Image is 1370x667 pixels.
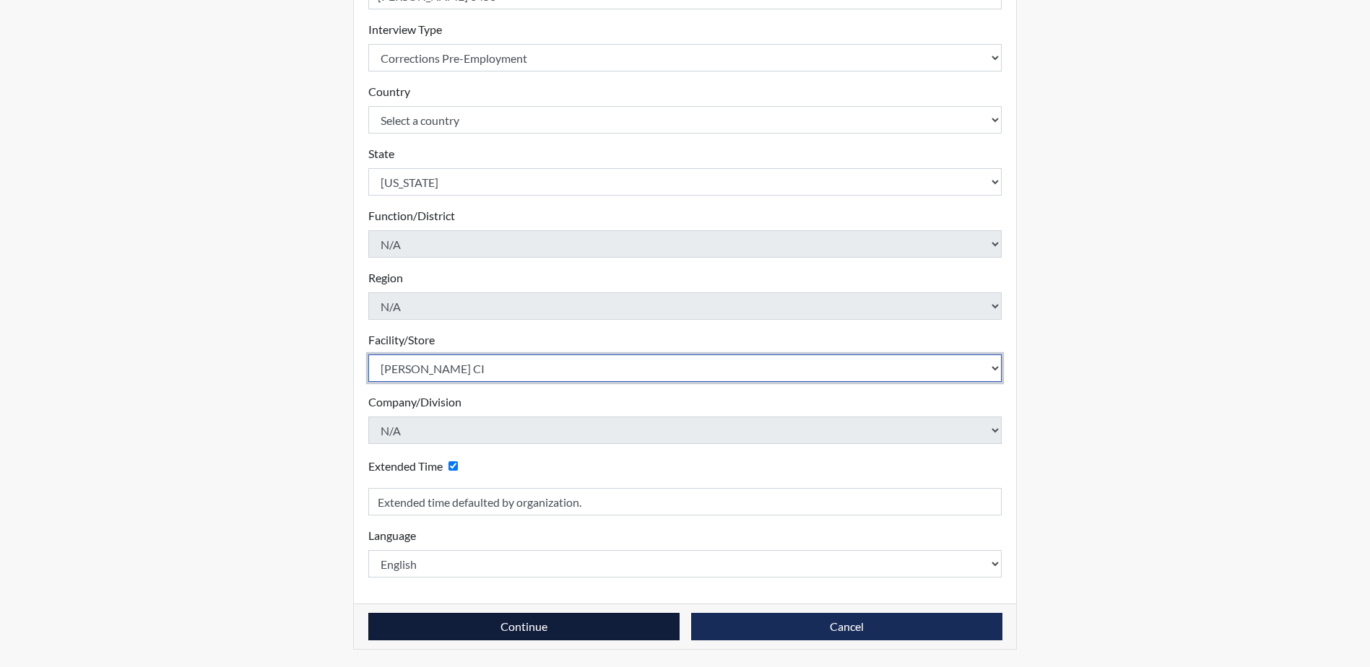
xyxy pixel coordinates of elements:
div: Checking this box will provide the interviewee with an accomodation of extra time to answer each ... [368,455,464,476]
label: Country [368,83,410,100]
button: Continue [368,613,680,640]
label: Function/District [368,207,455,224]
input: Reason for Extension [368,488,1002,515]
label: Extended Time [368,458,443,475]
label: Language [368,527,416,544]
label: Company/Division [368,393,461,411]
label: State [368,145,394,162]
button: Cancel [691,613,1002,640]
label: Interview Type [368,21,442,38]
label: Region [368,269,403,287]
label: Facility/Store [368,331,435,349]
